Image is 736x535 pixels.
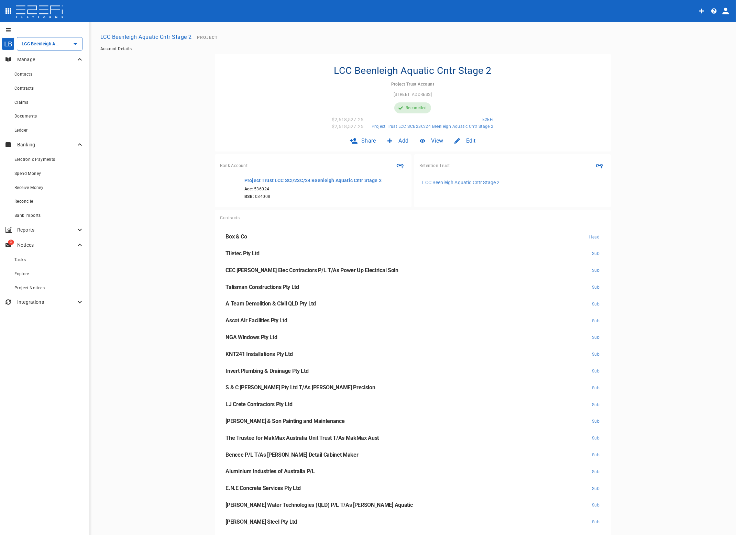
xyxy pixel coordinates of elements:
span: Sub [592,352,600,357]
span: Aluminium Industries of Australia P/L [226,468,315,475]
span: Sub [592,251,600,256]
h4: LCC Beenleigh Aquatic Cntr Stage 2 [334,65,491,76]
span: Claims [14,100,28,105]
span: Sub [592,319,600,323]
span: Sub [592,386,600,390]
span: Sub [592,285,600,290]
span: Tiletec Pty Ltd [226,250,260,257]
span: Reconcile [14,199,33,204]
nav: breadcrumb [100,46,725,51]
span: Ascot Air Facilities Pty Ltd [226,317,287,324]
span: LJ Crete Contractors Pty Ltd [226,401,293,408]
span: Spend Money [14,171,41,176]
a: CEC [PERSON_NAME] Elec Contractors P/L T/As Power Up Electrical SolnSub [220,262,605,279]
a: LJ Crete Contractors Pty LtdSub [220,396,605,413]
span: Bank Imports [14,213,41,218]
span: Edit [466,137,476,145]
a: Aluminium Industries of Australia P/LSub [220,463,605,480]
p: Manage [17,56,76,63]
span: Retention Trust [420,163,450,168]
span: Tasks [14,257,26,262]
span: [PERSON_NAME] & Son Painting and Maintenance [226,418,345,424]
p: $2,618,527.25 [332,116,363,123]
a: [PERSON_NAME] Steel Pty LtdSub [220,514,605,531]
a: Box & CoHead [220,229,605,245]
div: Add [382,133,414,149]
span: Contracts [14,86,34,91]
a: LCC Beenleigh Aquatic Cntr Stage 2 [420,177,605,188]
span: E2EFi [482,117,494,122]
span: Reconciled [406,105,427,110]
span: Sub [592,453,600,457]
a: Bencee P/L T/As [PERSON_NAME] Detail Cabinet MakerSub [220,447,605,464]
a: Tiletec Pty LtdSub [220,245,605,262]
p: Reports [17,226,76,233]
b: BSB: [244,194,254,199]
p: Notices [17,242,76,248]
span: Share [361,137,376,145]
a: Account Details [100,46,132,51]
a: KNT241 Installations Pty LtdSub [220,346,605,363]
span: E.N.E Concrete Services Pty Ltd [226,485,301,491]
span: Sub [592,402,600,407]
span: S & C [PERSON_NAME] Pty Ltd T/As [PERSON_NAME] Precision [226,384,375,391]
span: Talisman Constructions Pty Ltd [226,284,299,290]
span: Contacts [14,72,32,77]
p: LCC Beenleigh Aquatic Cntr Stage 2 [422,179,500,186]
p: $2,618,527.25 [332,123,363,130]
span: Contracts [220,215,240,220]
span: A Team Demolition & Civil QLD Pty Ltd [226,300,316,307]
a: NGA Windows Pty LtdSub [220,329,605,346]
input: LCC Beenleigh Aquatic Cntr Stage 2 [20,40,60,47]
span: View [431,137,443,145]
div: LB [2,37,14,50]
span: Explore [14,271,29,276]
span: Sub [592,469,600,474]
span: Sub [592,486,600,491]
b: Acc: [244,187,253,191]
span: CEC [PERSON_NAME] Elec Contractors P/L T/As Power Up Electrical Soln [226,267,398,274]
a: E.N.E Concrete Services Pty LtdSub [220,480,605,497]
span: Project Trust Account [391,82,434,87]
a: Talisman Constructions Pty LtdSub [220,279,605,296]
p: Project Trust LCC SCI/23C/24 Beenleigh Aquatic Cntr Stage 2 [244,177,382,184]
span: Project [197,35,218,40]
a: The Trustee for MakMax Australia Unit Trust T/As MakMax AustSub [220,430,605,447]
span: Ledger [14,128,28,133]
button: Link RTA [594,160,605,171]
a: [PERSON_NAME] & Son Painting and MaintenanceSub [220,413,605,430]
p: Banking [17,141,76,148]
span: Sub [592,302,600,306]
span: [PERSON_NAME] Steel Pty Ltd [226,519,297,525]
a: Ascot Air Facilities Pty LtdSub [220,312,605,329]
button: LCC Beenleigh Aquatic Cntr Stage 2 [98,30,195,44]
span: Receive Money [14,185,43,190]
a: A Team Demolition & Civil QLD Pty LtdSub [220,296,605,312]
span: Sub [592,520,600,524]
span: [PERSON_NAME] Water Technologies (QLD) P/L T/As [PERSON_NAME] Aquatic [226,502,413,508]
div: View [414,133,449,149]
span: Sub [592,335,600,340]
span: 3 [8,240,14,245]
button: Open [70,39,80,49]
span: Box & Co [226,233,247,240]
span: NGA Windows Pty Ltd [226,334,277,341]
span: Sub [592,369,600,374]
span: Sub [592,436,600,441]
span: Project Notices [14,286,45,290]
a: S & C [PERSON_NAME] Pty Ltd T/As [PERSON_NAME] PrecisionSub [220,379,605,396]
span: [STREET_ADDRESS] [394,92,432,97]
span: Invert Plumbing & Drainage Pty Ltd [226,368,309,374]
span: Add [399,137,409,145]
span: Sub [592,503,600,508]
span: Project Trust LCC SCI/23C/24 Beenleigh Aquatic Cntr Stage 2 [372,124,494,129]
span: KNT241 Installations Pty Ltd [226,351,293,357]
span: The Trustee for MakMax Australia Unit Trust T/As MakMax Aust [226,435,379,441]
div: Edit [449,133,481,149]
div: Share [344,133,382,149]
span: 536024 [244,187,382,191]
span: Connect Bank Feed [394,160,406,171]
p: Integrations [17,299,76,305]
span: Sub [592,419,600,424]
